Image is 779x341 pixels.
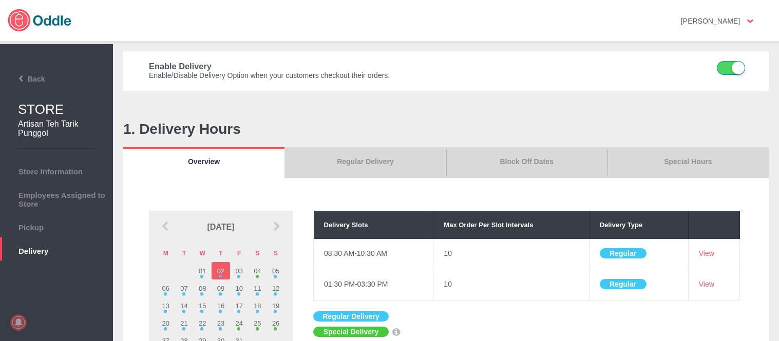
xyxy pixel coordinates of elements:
th: F [230,245,249,262]
td: 10 [230,279,249,297]
th: S [249,245,267,262]
td: 19 [267,297,285,314]
td: 05 [267,262,285,279]
td: 12 [267,279,285,297]
button: Regular [600,248,647,258]
span: Back [4,75,45,83]
td: 06 [157,279,175,297]
td: 10 [433,270,589,301]
img: next_arrow.png [271,221,281,231]
td: 18 [249,297,267,314]
h3: Enable Delivery [149,62,595,71]
th: M [157,245,175,262]
td: 03 [230,262,249,279]
span: Pickup [5,220,108,232]
td: 08:30 AM-10:30 AM [314,239,433,270]
span: Employees Assigned to Store [5,188,108,208]
td: [DATE] [174,211,268,243]
th: S [267,245,285,262]
td: 17 [230,297,249,314]
td: 11 [249,279,267,297]
th: T [175,245,194,262]
img: user-option-arrow.png [747,19,753,23]
img: prev_arrow.png [160,221,170,231]
td: 04 [249,262,267,279]
td: 26 [267,314,285,332]
button: Regular [600,279,647,289]
h1: 1. Delivery Hours [123,121,769,137]
td: 20 [157,314,175,332]
button: Regular Delivery [313,311,389,322]
td: 08 [193,279,212,297]
h4: Enable/Disable Delivery Option when your customers checkout their orders. [149,71,595,79]
strong: [PERSON_NAME] [681,17,740,25]
td: 23 [212,314,230,332]
td: 16 [212,297,230,314]
td: 25 [249,314,267,332]
td: 01 [193,262,212,279]
td: 07 [175,279,194,297]
td: 22 [193,314,212,332]
a: Special Hours [607,147,769,178]
td: 10 [433,239,589,270]
td: 24 [230,314,249,332]
td: 13 [157,297,175,314]
td: 09 [212,279,230,297]
span: Delivery [5,244,108,255]
th: Max Order Per Slot Intervals [433,211,589,239]
h1: STORE [18,102,113,117]
td: 02 [212,262,230,279]
a: Block Off Dates [446,147,607,178]
th: W [193,245,212,262]
th: Delivery Slots [314,211,433,239]
td: 14 [175,297,194,314]
a: View [699,249,714,257]
a: Regular Delivery [284,147,446,178]
td: 15 [193,297,212,314]
th: T [212,245,230,262]
th: Delivery Type [589,211,688,239]
a: Overview [123,147,284,178]
a: View [699,280,714,288]
button: Special Delivery [313,327,389,337]
h2: Artisan Teh Tarik Punggol [18,119,98,138]
span: Store Information [5,165,108,176]
td: 01:30 PM-03:30 PM [314,270,433,301]
td: 21 [175,314,194,332]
